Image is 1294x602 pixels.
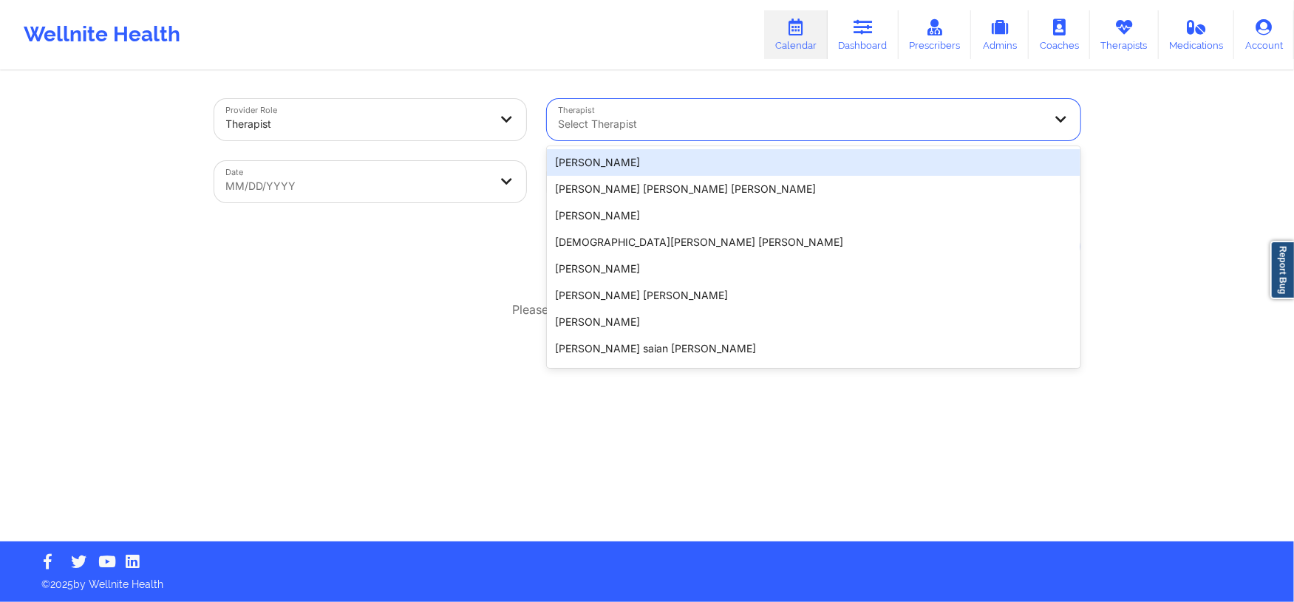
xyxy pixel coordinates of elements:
[899,10,972,59] a: Prescribers
[31,567,1263,592] p: © 2025 by Wellnite Health
[828,10,899,59] a: Dashboard
[547,335,1080,362] div: [PERSON_NAME] saian [PERSON_NAME]
[547,229,1080,256] div: [DEMOGRAPHIC_DATA][PERSON_NAME] [PERSON_NAME]
[547,202,1080,229] div: [PERSON_NAME]
[547,362,1080,389] div: [PERSON_NAME]
[226,108,489,140] div: Therapist
[547,309,1080,335] div: [PERSON_NAME]
[547,149,1080,176] div: [PERSON_NAME]
[971,10,1029,59] a: Admins
[1234,10,1294,59] a: Account
[764,10,828,59] a: Calendar
[547,282,1080,309] div: [PERSON_NAME] [PERSON_NAME]
[547,256,1080,282] div: [PERSON_NAME]
[1270,241,1294,299] a: Report Bug
[1159,10,1235,59] a: Medications
[547,176,1080,202] div: [PERSON_NAME] [PERSON_NAME] [PERSON_NAME]
[1090,10,1159,59] a: Therapists
[512,301,782,318] p: Please select a date range to view appointments
[1029,10,1090,59] a: Coaches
